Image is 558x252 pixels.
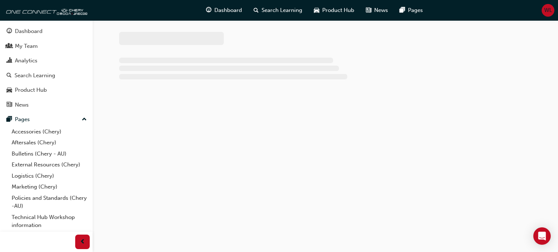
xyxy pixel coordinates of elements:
a: search-iconSearch Learning [248,3,308,18]
span: WL [544,6,552,15]
a: Marketing (Chery) [9,181,90,193]
a: Accessories (Chery) [9,126,90,137]
a: Aftersales (Chery) [9,137,90,148]
a: news-iconNews [360,3,394,18]
span: news-icon [366,6,371,15]
div: Analytics [15,57,37,65]
a: Product Hub [3,83,90,97]
a: car-iconProduct Hub [308,3,360,18]
img: oneconnect [4,3,87,17]
a: guage-iconDashboard [200,3,248,18]
span: chart-icon [7,58,12,64]
button: Pages [3,113,90,126]
span: guage-icon [206,6,211,15]
span: pages-icon [7,116,12,123]
a: pages-iconPages [394,3,429,18]
span: news-icon [7,102,12,108]
a: All Pages [9,231,90,242]
div: Pages [15,115,30,124]
a: Search Learning [3,69,90,82]
div: News [15,101,29,109]
a: News [3,98,90,112]
span: Search Learning [262,6,302,15]
span: car-icon [314,6,319,15]
span: people-icon [7,43,12,50]
div: My Team [15,42,38,50]
span: guage-icon [7,28,12,35]
div: Dashboard [15,27,43,36]
a: Analytics [3,54,90,67]
a: Bulletins (Chery - AU) [9,148,90,160]
span: prev-icon [80,237,85,247]
span: Product Hub [322,6,354,15]
span: car-icon [7,87,12,94]
button: DashboardMy TeamAnalyticsSearch LearningProduct HubNews [3,23,90,113]
div: Search Learning [15,71,55,80]
span: Pages [408,6,423,15]
a: Policies and Standards (Chery -AU) [9,193,90,212]
span: News [374,6,388,15]
a: External Resources (Chery) [9,159,90,170]
span: up-icon [82,115,87,124]
span: pages-icon [400,6,405,15]
button: WL [542,4,554,17]
a: Technical Hub Workshop information [9,212,90,231]
a: My Team [3,40,90,53]
a: Dashboard [3,25,90,38]
span: search-icon [7,73,12,79]
a: Logistics (Chery) [9,170,90,182]
div: Open Intercom Messenger [533,227,551,245]
span: Dashboard [214,6,242,15]
span: search-icon [254,6,259,15]
div: Product Hub [15,86,47,94]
